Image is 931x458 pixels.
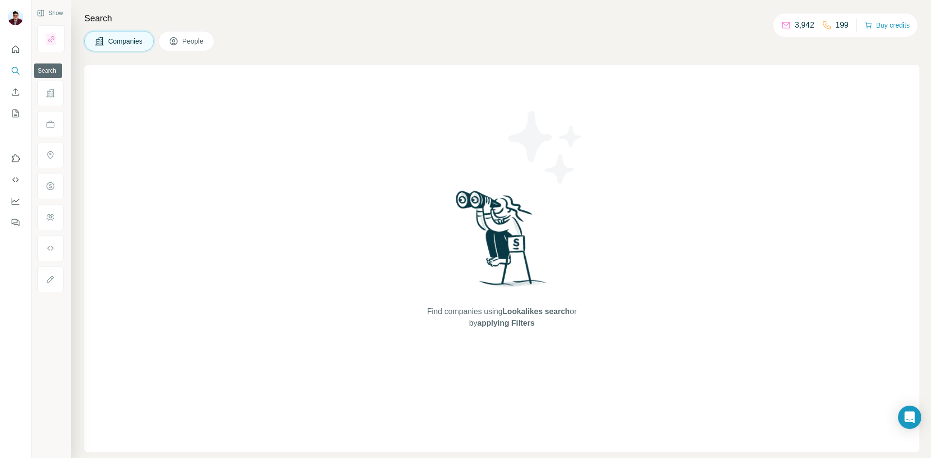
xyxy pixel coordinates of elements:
img: Surfe Illustration - Stars [502,104,589,191]
button: Enrich CSV [8,83,23,101]
span: People [182,36,205,46]
h4: Search [84,12,919,25]
button: Search [8,62,23,79]
button: My lists [8,105,23,122]
button: Show [30,6,70,20]
div: Open Intercom Messenger [898,406,921,429]
button: Quick start [8,41,23,58]
button: Use Surfe on LinkedIn [8,150,23,167]
button: Feedback [8,214,23,231]
p: 199 [835,19,849,31]
button: Buy credits [865,18,910,32]
img: Surfe Illustration - Woman searching with binoculars [451,188,552,296]
span: Find companies using or by [424,306,579,329]
img: Avatar [8,10,23,25]
span: Companies [108,36,144,46]
span: applying Filters [477,319,534,327]
button: Use Surfe API [8,171,23,189]
span: Lookalikes search [502,307,570,316]
p: 3,942 [795,19,814,31]
button: Dashboard [8,192,23,210]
